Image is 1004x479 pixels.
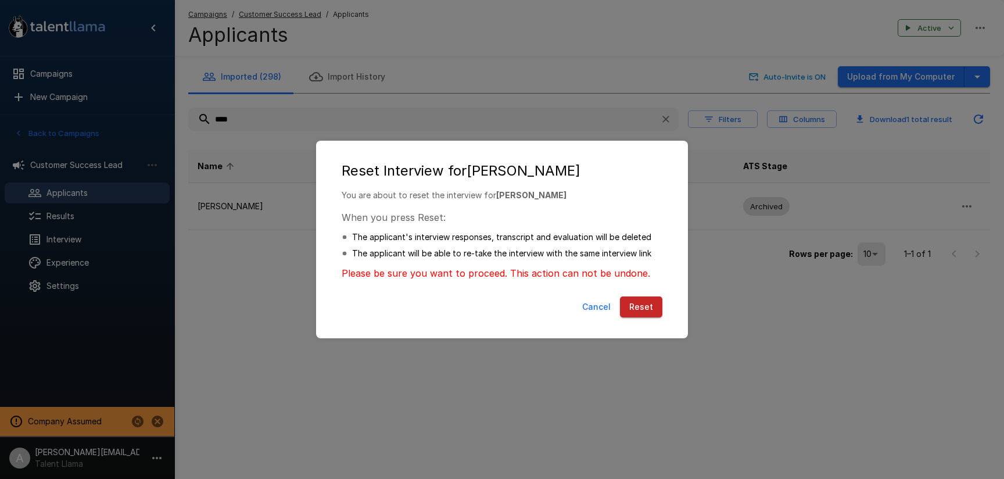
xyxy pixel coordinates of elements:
[578,296,615,318] button: Cancel
[342,266,662,280] p: Please be sure you want to proceed. This action can not be undone.
[352,231,651,243] p: The applicant's interview responses, transcript and evaluation will be deleted
[620,296,662,318] button: Reset
[328,152,676,190] h2: Reset Interview for [PERSON_NAME]
[342,210,662,224] p: When you press Reset:
[496,190,566,200] b: [PERSON_NAME]
[342,190,662,201] p: You are about to reset the interview for
[352,248,651,259] p: The applicant will be able to re-take the interview with the same interview link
